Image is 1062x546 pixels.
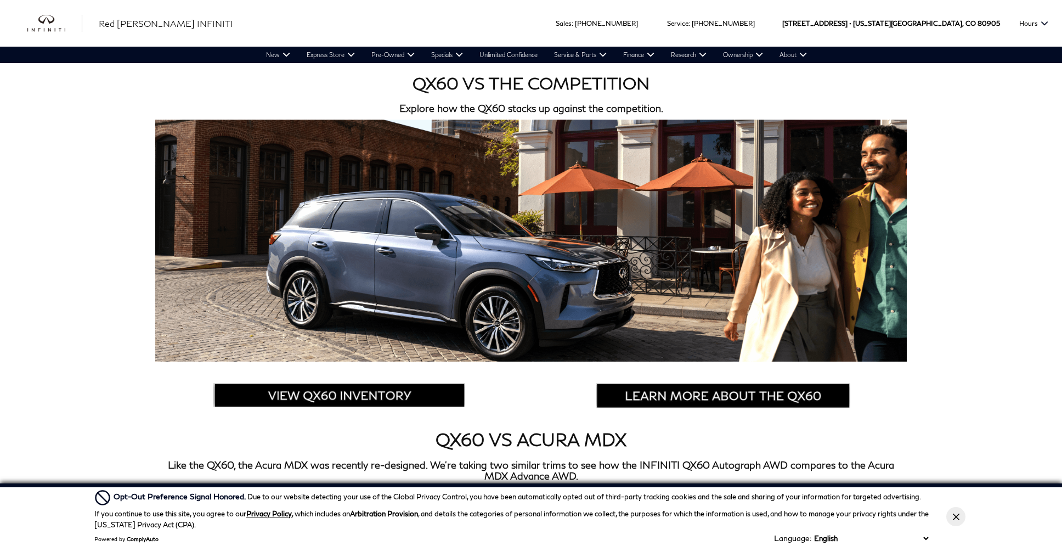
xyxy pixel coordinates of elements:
[596,383,850,408] img: Learn More About the INFINITI QX60
[782,19,1000,27] a: [STREET_ADDRESS] • [US_STATE][GEOGRAPHIC_DATA], CO 80905
[246,509,292,518] a: Privacy Policy
[575,19,638,27] a: [PHONE_NUMBER]
[667,19,688,27] span: Service
[556,19,572,27] span: Sales
[27,15,82,32] a: infiniti
[94,509,929,529] p: If you continue to use this site, you agree to our , which includes an , and details the categori...
[155,460,907,482] h3: Like the QX60, the Acura MDX was recently re-designed. We’re taking two similar trims to see how ...
[774,534,811,542] div: Language:
[99,17,233,30] a: Red [PERSON_NAME] INFINITI
[688,19,690,27] span: :
[27,15,82,32] img: INFINITI
[155,103,907,114] h3: Explore how the QX60 stacks up against the competition.
[572,19,573,27] span: :
[692,19,755,27] a: [PHONE_NUMBER]
[663,47,715,63] a: Research
[114,491,921,503] div: Due to our website detecting your use of the Global Privacy Control, you have been automatically ...
[114,492,247,501] span: Opt-Out Preference Signal Honored .
[258,47,298,63] a: New
[155,74,907,92] h1: QX60 VS THE COMPETITION
[363,47,423,63] a: Pre-Owned
[258,47,815,63] nav: Main Navigation
[99,18,233,29] span: Red [PERSON_NAME] INFINITI
[946,507,965,526] button: Close Button
[471,47,546,63] a: Unlimited Confidence
[811,533,931,544] select: Language Select
[298,47,363,63] a: Express Store
[546,47,615,63] a: Service & Parts
[94,536,159,542] div: Powered by
[350,509,418,518] strong: Arbitration Provision
[615,47,663,63] a: Finance
[771,47,815,63] a: About
[423,47,471,63] a: Specials
[127,536,159,542] a: ComplyAuto
[213,383,465,407] img: View INFINITI QX60 Inventory
[155,120,907,362] img: 2023 INFINITI QX60
[715,47,771,63] a: Ownership
[436,429,626,450] strong: QX60 VS ACURA MDX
